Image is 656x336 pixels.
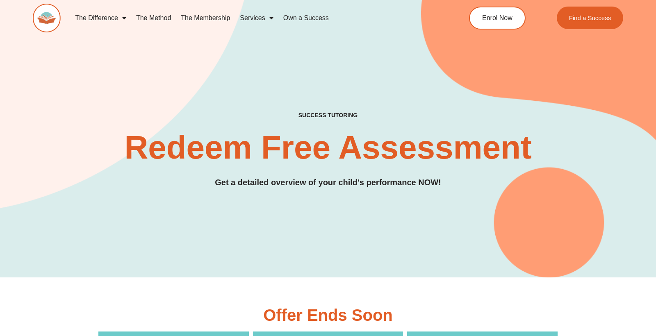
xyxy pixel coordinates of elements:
[131,9,176,27] a: The Method
[569,15,611,21] span: Find a Success
[278,9,334,27] a: Own a Success
[98,307,558,323] h3: Offer Ends Soon
[469,7,526,30] a: Enrol Now
[70,9,435,27] nav: Menu
[33,131,623,164] h2: Redeem Free Assessment
[176,9,235,27] a: The Membership
[33,176,623,189] h3: Get a detailed overview of your child's performance NOW!
[482,15,512,21] span: Enrol Now
[556,7,623,29] a: Find a Success
[70,9,131,27] a: The Difference
[235,9,278,27] a: Services
[241,112,415,119] h4: SUCCESS TUTORING​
